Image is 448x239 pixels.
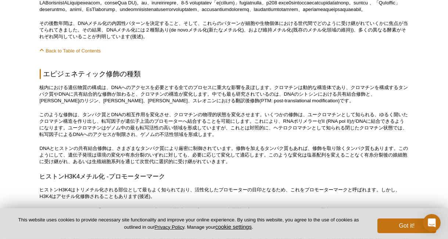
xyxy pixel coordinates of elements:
button: Got it! [377,218,436,233]
p: その後数年間は、DNAメチル化の内因性パターンを決定すること、そして、これらのパターンが細胞や生物個体における世代間でどのように受け継がれていくかに焦点が当てられてきました。その結果、DNAメチ... [40,20,409,40]
div: Open Intercom Messenger [423,214,441,232]
a: Back to Table of Contents [40,48,101,54]
a: Privacy Policy [154,224,184,230]
button: cookie settings [215,224,252,230]
p: H3K4me3 (ヒストンH3の4番目のリジンのトリメチル化)は、活性化したプロモーターの転写開始点(Transcription Start Site; TSS)に局在し、 ヒストンメチルトラン... [40,207,409,227]
p: ヒストンH3K4はトリメチル化される部位として最もよく知られており、活性化したプロモーターの目印となるため、これをプロモーターマークと呼ばれます。しかし、H3K4はアセチル化修飾されることもあり... [40,187,409,200]
p: 核内における遺伝物質の構成は、DNAへのアクセスを必要とする全てのプロセスに重大な影響を及ぼします。クロマチンは動的な構造体であり、クロマチンを構成するタンパク質やDNAに共有結合的な修飾が加わ... [40,84,409,104]
h3: ヒストンH3K4メチル化 -プロモーターマーク [40,172,409,181]
h2: エピジェネティック修飾の種類 [40,69,409,79]
a: WDR5 [340,207,354,213]
p: This website uses cookies to provide necessary site functionality and improve your online experie... [12,217,365,231]
p: DNAとヒストンの共有結合修飾は、さまざまなタンパク質により厳密に制御されています。修飾を加えるタンパク質もあれば、修飾を取り除くタンパク質もあります。このようにして、遺伝子発現は環境の変化や有... [40,145,409,165]
p: このような修飾は、タンパク質とDNAの相互作用を変化させ、クロマチンの物理的状態を変化させます。いくつかの修飾は、ユークロマチンとして知られる、ゆるく開いたクロマチン構造を作り出し、転写因子が遺... [40,111,409,138]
